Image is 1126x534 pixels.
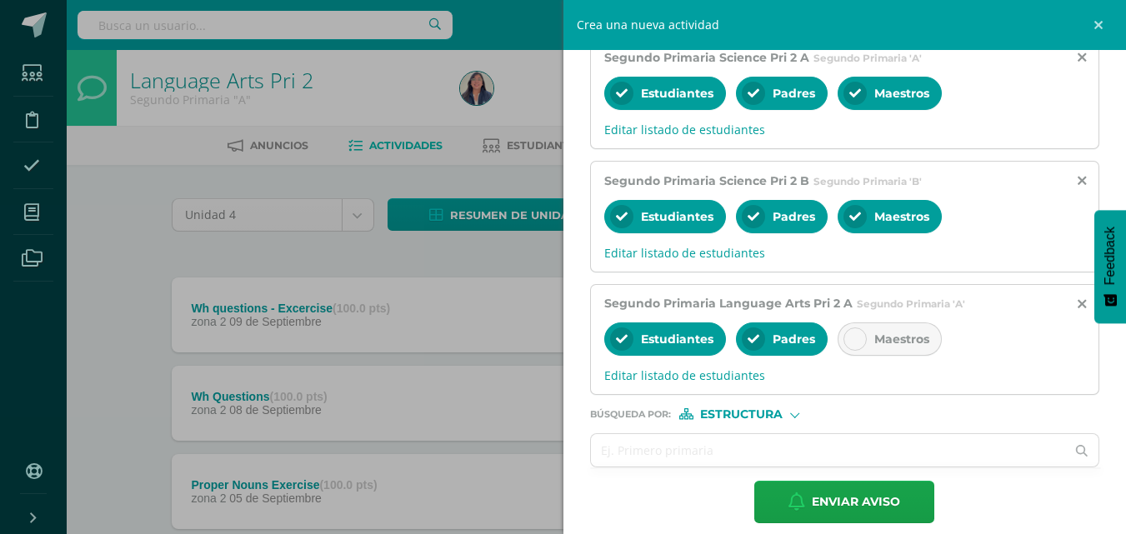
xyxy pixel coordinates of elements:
button: Feedback - Mostrar encuesta [1094,210,1126,323]
div: [object Object] [679,408,804,420]
span: Enviar aviso [812,482,900,522]
span: Padres [773,332,815,347]
span: Segundo Primaria Science Pri 2 B [604,173,809,188]
span: Segundo Primaria Language Arts Pri 2 A [604,296,853,311]
span: Estudiantes [641,86,713,101]
span: Padres [773,86,815,101]
span: Segundo Primaria 'B' [813,175,922,187]
span: Maestros [874,332,929,347]
span: Búsqueda por : [590,410,671,419]
span: Feedback [1103,227,1118,285]
button: Enviar aviso [754,481,934,523]
span: Editar listado de estudiantes [604,245,1086,261]
span: Editar listado de estudiantes [604,367,1086,383]
span: Maestros [874,86,929,101]
span: Segundo Primaria Science Pri 2 A [604,50,809,65]
span: Maestros [874,209,929,224]
input: Ej. Primero primaria [591,434,1066,467]
span: Editar listado de estudiantes [604,122,1086,137]
span: Estudiantes [641,332,713,347]
span: Segundo Primaria 'A' [813,52,922,64]
span: Estructura [700,410,783,419]
span: Segundo Primaria 'A' [857,297,965,310]
span: Estudiantes [641,209,713,224]
span: Padres [773,209,815,224]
